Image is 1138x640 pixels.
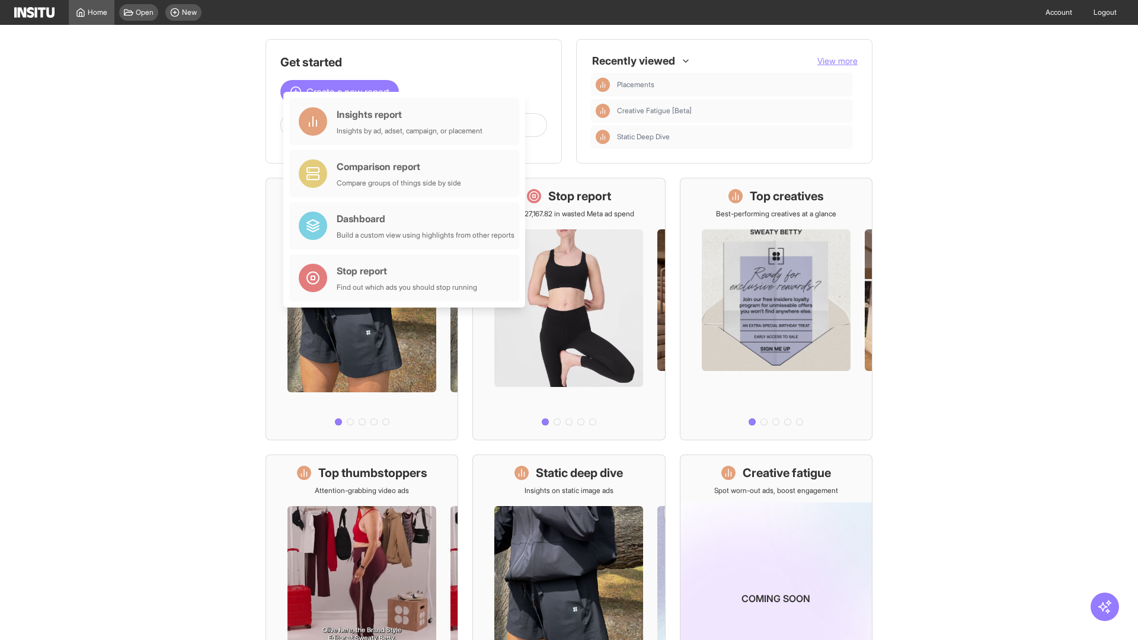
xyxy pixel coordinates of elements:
a: What's live nowSee all active ads instantly [266,178,458,440]
span: Creative Fatigue [Beta] [617,106,848,116]
div: Insights by ad, adset, campaign, or placement [337,126,482,136]
p: Save £27,167.82 in wasted Meta ad spend [503,209,634,219]
span: Placements [617,80,848,89]
div: Compare groups of things side by side [337,178,461,188]
p: Attention-grabbing video ads [315,486,409,495]
button: Create a new report [280,80,399,104]
p: Insights on static image ads [525,486,613,495]
div: Find out which ads you should stop running [337,283,477,292]
h1: Get started [280,54,547,71]
span: Static Deep Dive [617,132,848,142]
div: Build a custom view using highlights from other reports [337,231,514,240]
div: Insights [596,130,610,144]
div: Stop report [337,264,477,278]
span: View more [817,56,858,66]
span: Creative Fatigue [Beta] [617,106,692,116]
span: New [182,8,197,17]
p: Best-performing creatives at a glance [716,209,836,219]
span: Home [88,8,107,17]
span: Open [136,8,154,17]
div: Insights [596,104,610,118]
span: Create a new report [306,85,389,99]
button: View more [817,55,858,67]
h1: Top thumbstoppers [318,465,427,481]
span: Static Deep Dive [617,132,670,142]
a: Stop reportSave £27,167.82 in wasted Meta ad spend [472,178,665,440]
h1: Stop report [548,188,611,204]
div: Insights [596,78,610,92]
span: Placements [617,80,654,89]
h1: Static deep dive [536,465,623,481]
div: Dashboard [337,212,514,226]
h1: Top creatives [750,188,824,204]
img: Logo [14,7,55,18]
a: Top creativesBest-performing creatives at a glance [680,178,872,440]
div: Comparison report [337,159,461,174]
div: Insights report [337,107,482,121]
